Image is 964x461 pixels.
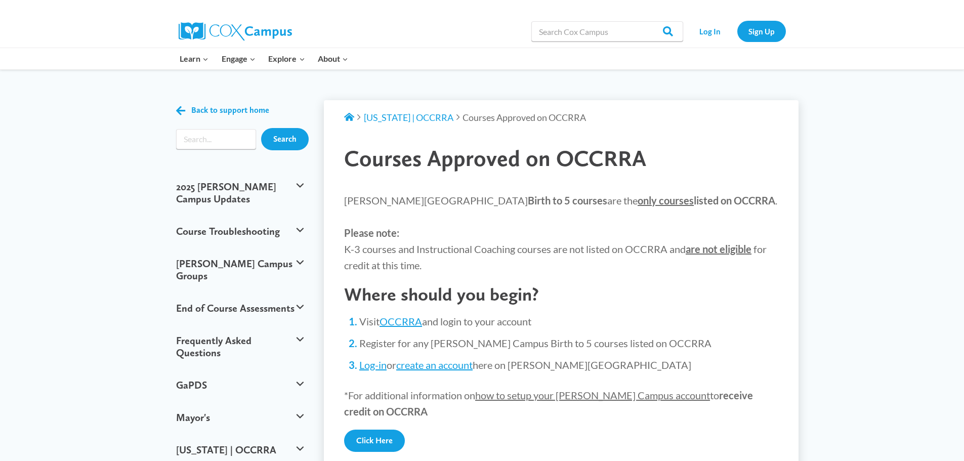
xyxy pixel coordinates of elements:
[359,358,778,372] li: or here on [PERSON_NAME][GEOGRAPHIC_DATA]
[380,315,422,327] a: OCCRRA
[261,128,309,150] input: Search
[638,194,775,206] strong: listed on OCCRRA
[688,21,786,41] nav: Secondary Navigation
[174,48,355,69] nav: Primary Navigation
[176,129,257,149] form: Search form
[176,103,269,118] a: Back to support home
[638,194,694,206] span: only courses
[528,194,607,206] strong: Birth to 5 courses
[191,105,269,115] span: Back to support home
[688,21,732,41] a: Log In
[359,359,387,371] a: Log-in
[171,369,309,401] button: GaPDS
[171,215,309,247] button: Course Troubleshooting
[171,247,309,292] button: [PERSON_NAME] Campus Groups
[179,22,292,40] img: Cox Campus
[222,52,256,65] span: Engage
[359,314,778,328] li: Visit and login to your account
[344,389,753,417] strong: receive credit on OCCRRA
[176,129,257,149] input: Search input
[463,112,586,123] span: Courses Approved on OCCRRA
[364,112,453,123] a: [US_STATE] | OCCRRA
[344,112,354,123] a: Support Home
[686,243,751,255] strong: are not eligible
[531,21,683,41] input: Search Cox Campus
[359,336,778,350] li: Register for any [PERSON_NAME] Campus Birth to 5 courses listed on OCCRRA
[344,430,405,452] a: Click Here
[344,227,399,239] strong: Please note:
[475,389,710,401] span: how to setup your [PERSON_NAME] Campus account
[344,145,646,172] span: Courses Approved on OCCRRA
[737,21,786,41] a: Sign Up
[171,292,309,324] button: End of Course Assessments
[344,283,778,305] h2: Where should you begin?
[396,359,473,371] a: create an account
[318,52,348,65] span: About
[344,192,778,273] p: [PERSON_NAME][GEOGRAPHIC_DATA] are the . K-3 courses and Instructional Coaching courses are not l...
[171,171,309,215] button: 2025 [PERSON_NAME] Campus Updates
[171,324,309,369] button: Frequently Asked Questions
[344,387,778,420] p: *For additional information on to
[171,401,309,434] button: Mayor's
[268,52,305,65] span: Explore
[180,52,208,65] span: Learn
